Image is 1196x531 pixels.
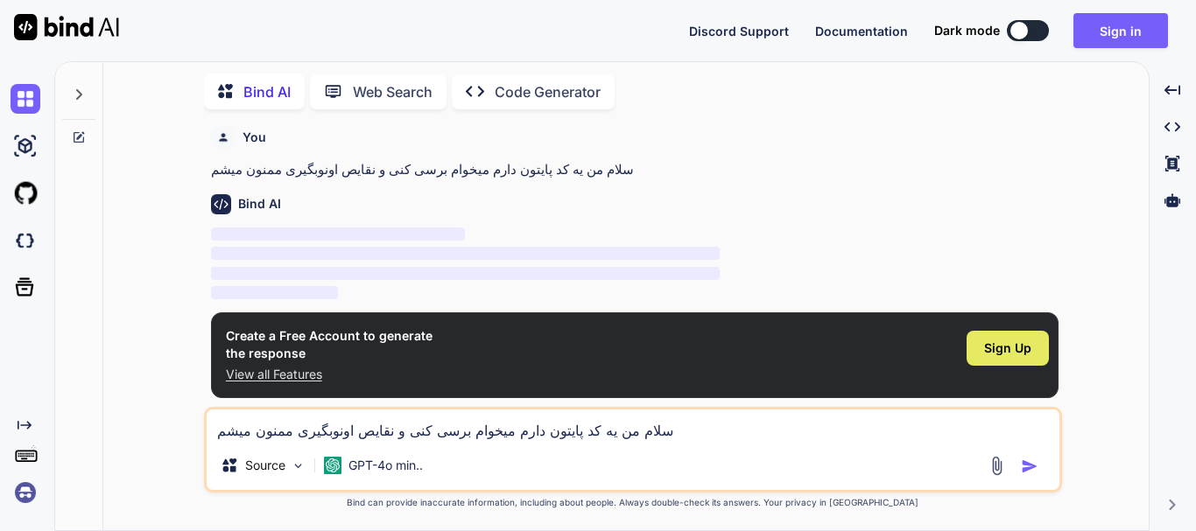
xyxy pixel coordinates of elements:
h6: You [243,129,266,146]
p: Web Search [353,81,433,102]
span: ‌ [211,286,338,299]
span: ‌ [211,247,720,260]
img: Bind AI [14,14,119,40]
p: GPT-4o min.. [348,457,423,474]
p: سلام من یه کد پایتون دارم میخوام برسی کنی و نقایص اونوبگیری ممنون میشم [211,160,1059,180]
p: Source [245,457,285,474]
span: ‌ [211,227,465,241]
img: icon [1021,458,1038,475]
img: Pick Models [291,458,306,473]
img: githubLight [11,178,40,208]
span: Dark mode [934,22,1000,39]
span: Sign Up [984,339,1031,357]
p: View all Features [226,366,433,383]
p: Bind can provide inaccurate information, including about people. Always double-check its answers.... [204,496,1062,509]
span: ‌ [211,267,720,280]
p: Bind AI [243,81,291,102]
p: Code Generator [495,81,601,102]
h6: Bind AI [238,195,281,213]
img: GPT-4o mini [324,457,341,474]
img: attachment [987,456,1007,476]
button: Discord Support [689,22,789,40]
img: ai-studio [11,131,40,161]
span: Documentation [815,24,908,38]
button: Sign in [1073,13,1168,48]
img: signin [11,478,40,507]
img: chat [11,84,40,114]
img: darkCloudIdeIcon [11,226,40,255]
span: Discord Support [689,24,789,38]
h1: Create a Free Account to generate the response [226,327,433,362]
button: Documentation [815,22,908,40]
